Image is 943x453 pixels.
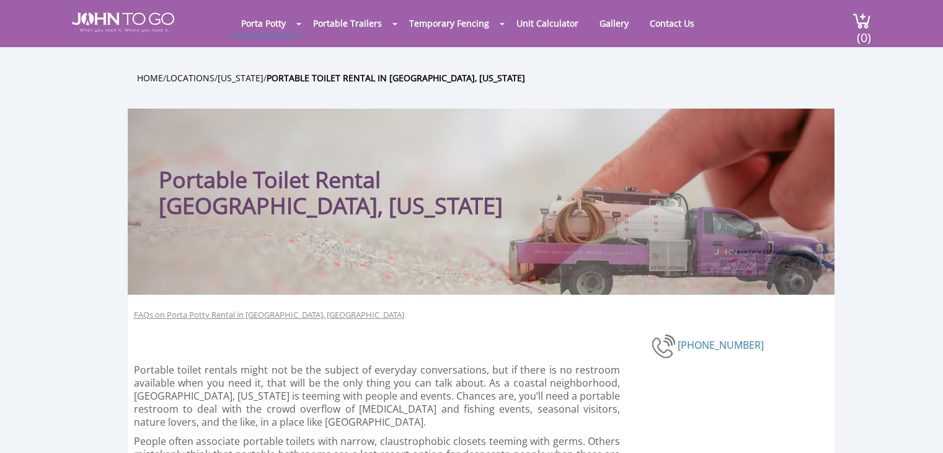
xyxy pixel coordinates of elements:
img: cart a [852,12,871,29]
a: Home [137,72,163,84]
span: (0) [856,19,871,46]
img: Truck [494,179,828,295]
img: JOHN to go [72,12,174,32]
a: Locations [166,72,215,84]
a: [PHONE_NUMBER] [678,338,764,352]
a: Porta Potty [232,11,295,35]
a: FAQs on Porta Potty Rental in [GEOGRAPHIC_DATA], [GEOGRAPHIC_DATA] [134,309,404,321]
a: Portable Trailers [304,11,391,35]
img: phone-number [652,333,678,360]
a: Temporary Fencing [400,11,498,35]
ul: / / / [137,71,844,85]
a: Gallery [590,11,638,35]
a: Portable Toilet Rental in [GEOGRAPHIC_DATA], [US_STATE] [267,72,525,84]
a: Unit Calculator [507,11,588,35]
p: Portable toilet rentals might not be the subject of everyday conversations, but if there is no re... [134,364,621,429]
h1: Portable Toilet Rental [GEOGRAPHIC_DATA], [US_STATE] [159,133,559,219]
a: Contact Us [640,11,704,35]
a: [US_STATE] [218,72,263,84]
